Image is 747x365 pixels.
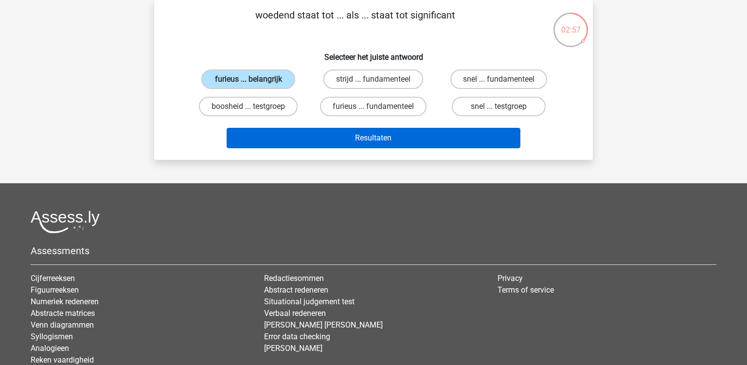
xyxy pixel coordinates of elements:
[452,97,546,116] label: snel ... testgroep
[199,97,298,116] label: boosheid ... testgroep
[552,12,589,36] div: 02:57
[31,297,99,306] a: Numeriek redeneren
[31,355,94,365] a: Reken vaardigheid
[201,70,295,89] label: furieus ... belangrijk
[264,274,324,283] a: Redactiesommen
[320,97,427,116] label: furieus ... fundamenteel
[31,245,716,257] h5: Assessments
[264,344,322,353] a: [PERSON_NAME]
[170,8,541,37] p: woedend staat tot ... als ... staat tot significant
[31,274,75,283] a: Cijferreeksen
[31,344,69,353] a: Analogieen
[264,285,328,295] a: Abstract redeneren
[31,285,79,295] a: Figuurreeksen
[498,274,523,283] a: Privacy
[498,285,554,295] a: Terms of service
[31,309,95,318] a: Abstracte matrices
[227,128,521,148] button: Resultaten
[264,309,326,318] a: Verbaal redeneren
[264,297,355,306] a: Situational judgement test
[264,332,330,341] a: Error data checking
[31,320,94,330] a: Venn diagrammen
[450,70,547,89] label: snel ... fundamenteel
[264,320,383,330] a: [PERSON_NAME] [PERSON_NAME]
[323,70,423,89] label: strijd ... fundamenteel
[31,210,100,233] img: Assessly logo
[170,45,577,62] h6: Selecteer het juiste antwoord
[31,332,73,341] a: Syllogismen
